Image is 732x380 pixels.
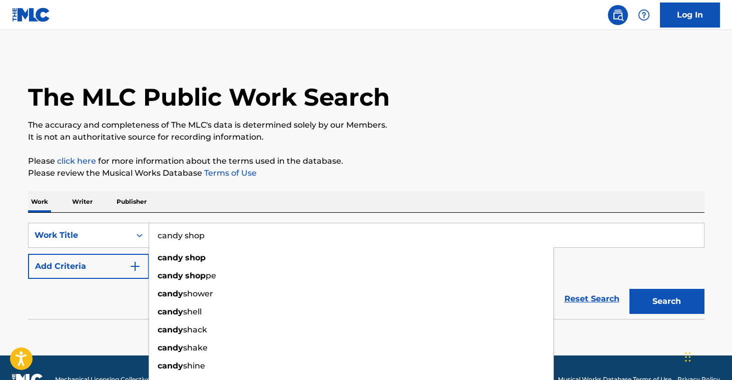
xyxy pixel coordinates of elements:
strong: shop [185,271,206,280]
img: help [638,9,650,21]
img: 9d2ae6d4665cec9f34b9.svg [129,260,141,272]
strong: shop [185,253,206,262]
strong: candy [158,325,183,334]
img: MLC Logo [12,8,51,22]
button: Search [629,289,704,314]
div: Drag [685,342,691,372]
p: The accuracy and completeness of The MLC's data is determined solely by our Members. [28,119,704,131]
a: Log In [660,3,720,28]
p: Please review the Musical Works Database [28,167,704,179]
p: It is not an authoritative source for recording information. [28,131,704,143]
strong: candy [158,253,183,262]
a: click here [57,156,96,166]
strong: candy [158,343,183,352]
p: Work [28,191,51,212]
iframe: Chat Widget [682,332,732,380]
span: shell [183,307,202,316]
a: Public Search [608,5,628,25]
form: Search Form [28,223,704,319]
strong: candy [158,307,183,316]
a: Terms of Use [202,168,257,178]
div: Help [634,5,654,25]
p: Publisher [114,191,150,212]
p: Please for more information about the terms used in the database. [28,155,704,167]
strong: candy [158,289,183,298]
span: shake [183,343,208,352]
span: shower [183,289,213,298]
span: shine [183,361,205,370]
span: pe [206,271,216,280]
p: Writer [69,191,96,212]
span: shack [183,325,207,334]
a: Reset Search [559,288,624,310]
strong: candy [158,361,183,370]
img: search [612,9,624,21]
div: Work Title [35,229,125,241]
strong: candy [158,271,183,280]
h1: The MLC Public Work Search [28,82,390,112]
button: Add Criteria [28,254,149,279]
